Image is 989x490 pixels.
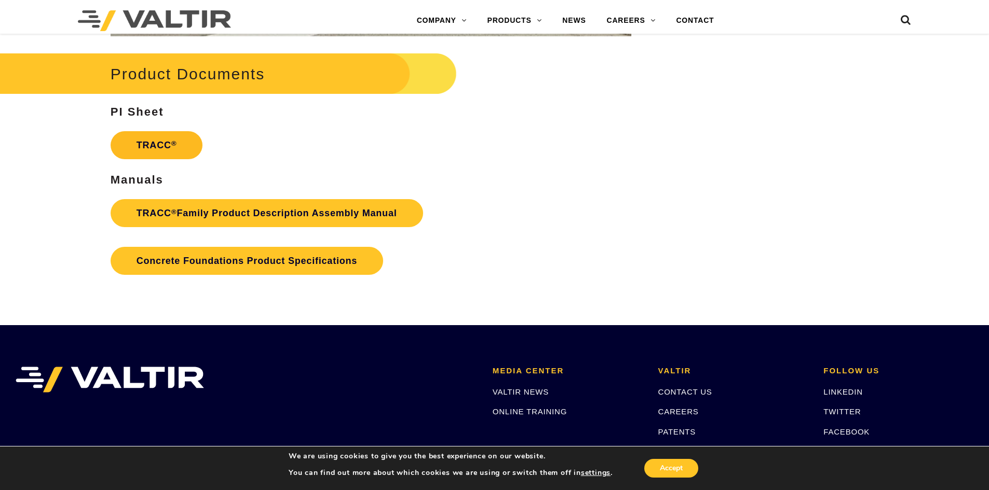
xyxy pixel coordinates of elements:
[658,367,808,375] h2: VALTIR
[823,427,870,436] a: FACEBOOK
[658,427,696,436] a: PATENTS
[581,468,611,478] button: settings
[289,468,613,478] p: You can find out more about which cookies we are using or switch them off in .
[823,407,861,416] a: TWITTER
[111,105,164,118] strong: PI Sheet
[289,452,613,461] p: We are using cookies to give you the best experience on our website.
[111,199,423,227] a: TRACC®Family Product Description Assembly Manual
[823,367,973,375] h2: FOLLOW US
[407,10,477,31] a: COMPANY
[823,387,863,396] a: LINKEDIN
[477,10,552,31] a: PRODUCTS
[493,407,567,416] a: ONLINE TRAINING
[16,367,204,393] img: VALTIR
[171,139,177,147] sup: ®
[644,459,698,478] button: Accept
[111,173,164,186] strong: Manuals
[658,387,712,396] a: CONTACT US
[658,407,699,416] a: CAREERS
[111,131,203,159] a: TRACC®
[111,247,383,275] a: Concrete Foundations Product Specifications
[493,387,549,396] a: VALTIR NEWS
[552,10,596,31] a: NEWS
[493,367,643,375] h2: MEDIA CENTER
[78,10,231,31] img: Valtir
[171,208,177,216] sup: ®
[666,10,724,31] a: CONTACT
[597,10,666,31] a: CAREERS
